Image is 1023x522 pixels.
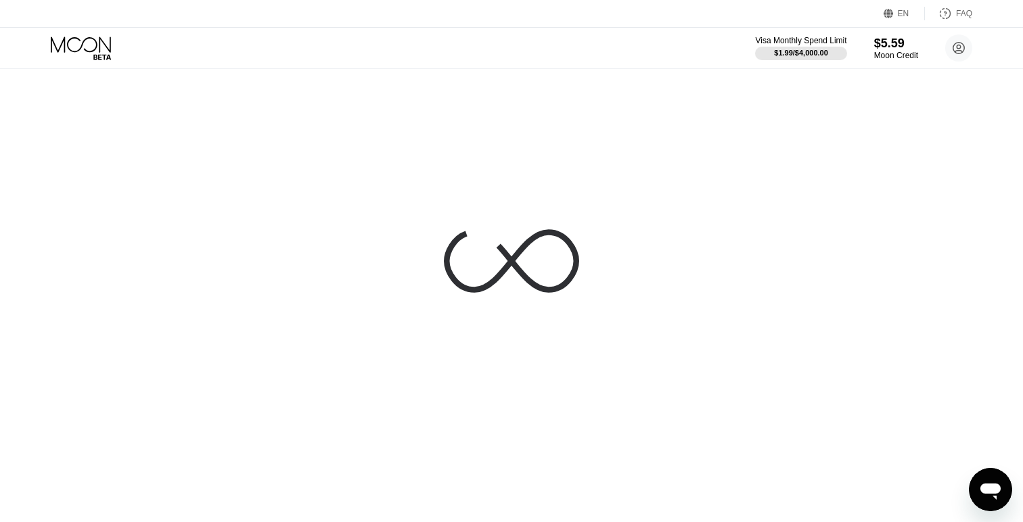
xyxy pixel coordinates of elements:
div: $5.59 [874,37,918,51]
div: $5.59Moon Credit [874,37,918,60]
div: FAQ [925,7,972,20]
iframe: Button to launch messaging window [969,468,1012,511]
div: FAQ [956,9,972,18]
div: Moon Credit [874,51,918,60]
div: Visa Monthly Spend Limit$1.99/$4,000.00 [755,36,846,60]
div: Visa Monthly Spend Limit [755,36,846,45]
div: EN [884,7,925,20]
div: $1.99 / $4,000.00 [774,49,828,57]
div: EN [898,9,909,18]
